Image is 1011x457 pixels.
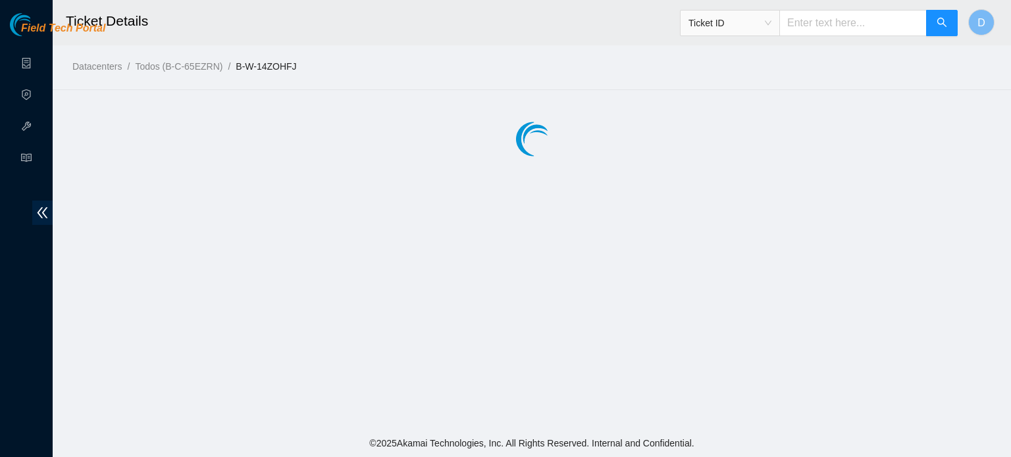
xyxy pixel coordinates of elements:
a: Todos (B-C-65EZRN) [135,61,222,72]
a: Akamai TechnologiesField Tech Portal [10,24,105,41]
a: Datacenters [72,61,122,72]
button: search [926,10,958,36]
img: Akamai Technologies [10,13,66,36]
footer: © 2025 Akamai Technologies, Inc. All Rights Reserved. Internal and Confidential. [53,429,1011,457]
span: Ticket ID [688,13,771,33]
a: B-W-14ZOHFJ [236,61,296,72]
button: D [968,9,995,36]
span: read [21,147,32,173]
span: / [127,61,130,72]
span: search [937,17,947,30]
span: / [228,61,230,72]
span: Field Tech Portal [21,22,105,35]
span: D [977,14,985,31]
span: double-left [32,201,53,225]
input: Enter text here... [779,10,927,36]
